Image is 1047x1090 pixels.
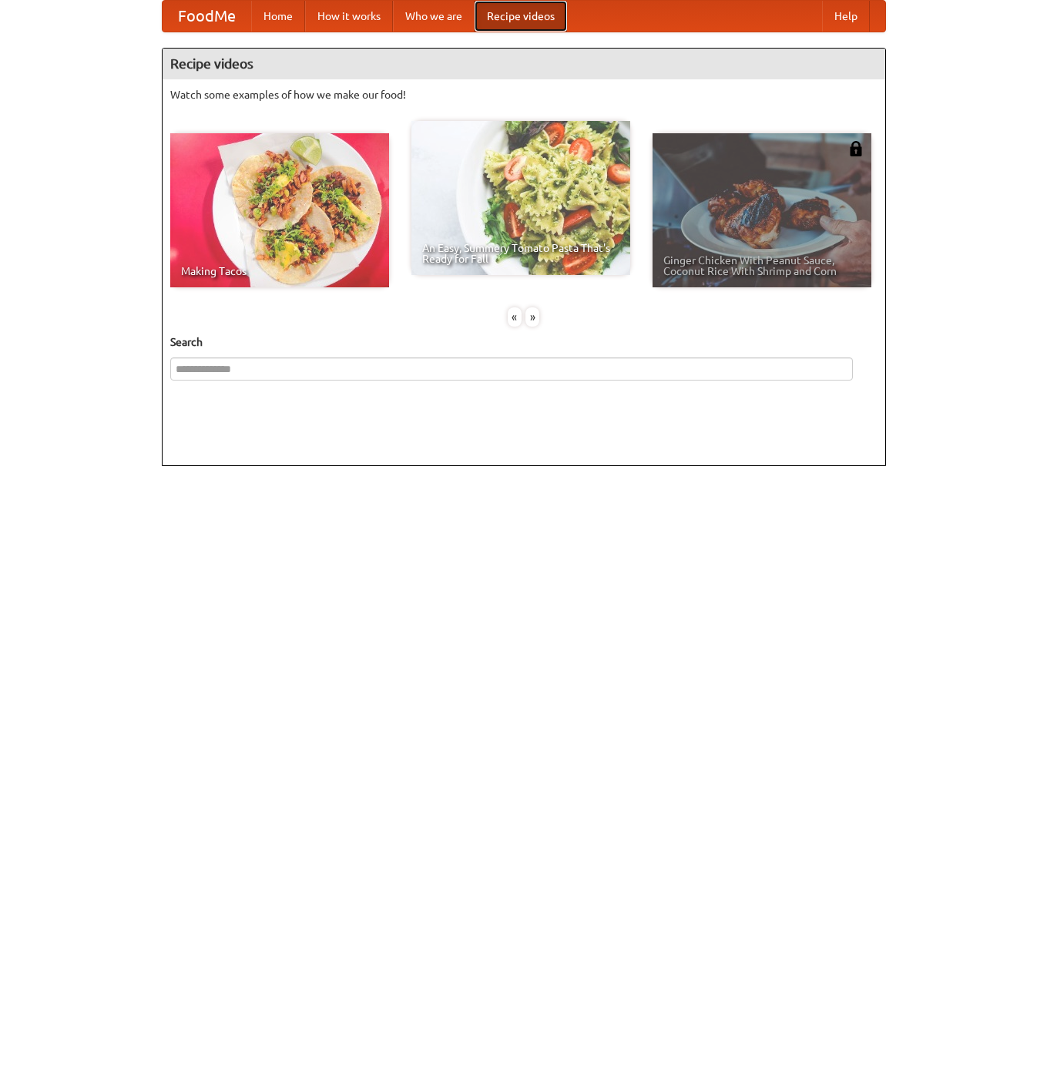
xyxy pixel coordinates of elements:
img: 483408.png [848,141,864,156]
a: Home [251,1,305,32]
a: FoodMe [163,1,251,32]
p: Watch some examples of how we make our food! [170,87,878,102]
a: Help [822,1,870,32]
a: An Easy, Summery Tomato Pasta That's Ready for Fall [411,121,630,275]
div: « [508,307,522,327]
a: Making Tacos [170,133,389,287]
span: Making Tacos [181,266,378,277]
a: Who we are [393,1,475,32]
a: How it works [305,1,393,32]
div: » [525,307,539,327]
h4: Recipe videos [163,49,885,79]
h5: Search [170,334,878,350]
a: Recipe videos [475,1,567,32]
span: An Easy, Summery Tomato Pasta That's Ready for Fall [422,243,619,264]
